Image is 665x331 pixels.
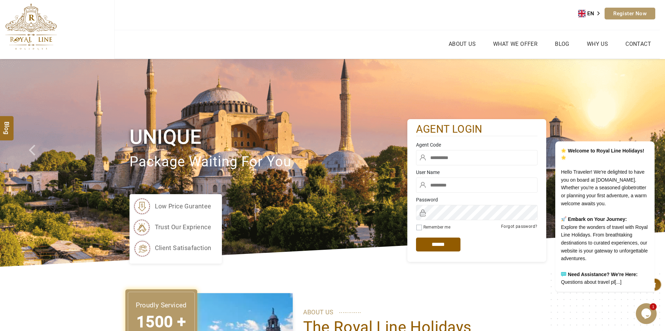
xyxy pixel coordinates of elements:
a: What we Offer [491,39,539,49]
li: trust our exprience [133,218,211,236]
iframe: chat widget [533,71,658,300]
li: low price gurantee [133,198,211,215]
label: Remember me [423,225,450,230]
a: About Us [447,39,477,49]
h1: Unique [130,124,407,150]
label: Agent Code [416,141,538,148]
img: The Royal Line Holidays [5,3,57,50]
a: EN [578,8,605,19]
iframe: chat widget [636,303,658,324]
p: package waiting for you [130,150,407,174]
span: Blog [2,121,11,127]
a: Check next prev [20,59,53,267]
a: Contact [624,39,653,49]
a: Check next image [632,59,665,267]
div: Language [578,8,605,19]
a: Register Now [605,8,655,19]
label: User Name [416,169,538,176]
a: Forgot password? [501,224,537,229]
p: ABOUT US [303,307,536,317]
label: Password [416,196,538,203]
li: client satisafaction [133,239,211,257]
a: Blog [553,39,571,49]
aside: Language selected: English [578,8,605,19]
h2: agent login [416,123,538,136]
a: Why Us [585,39,610,49]
span: ............ [339,306,361,316]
